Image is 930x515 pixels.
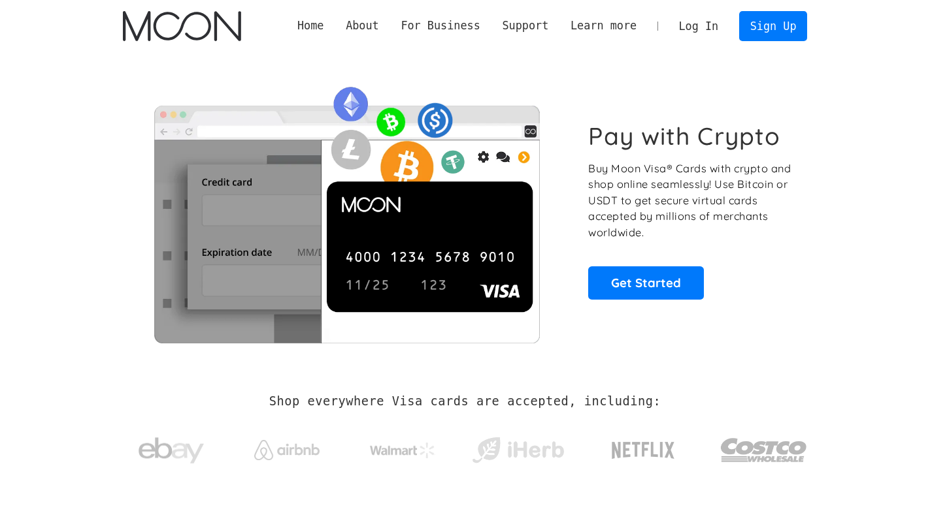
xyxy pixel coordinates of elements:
a: home [123,11,241,41]
div: About [346,18,379,34]
img: Walmart [370,443,435,458]
a: Netflix [585,421,702,473]
p: Buy Moon Visa® Cards with crypto and shop online seamlessly! Use Bitcoin or USDT to get secure vi... [588,161,793,241]
img: Costco [720,426,808,475]
img: Moon Logo [123,11,241,41]
div: Support [502,18,548,34]
a: Log In [668,12,729,40]
a: Get Started [588,266,704,299]
a: ebay [123,417,220,478]
div: Learn more [559,18,648,34]
div: For Business [401,18,480,34]
img: Airbnb [254,440,320,460]
h1: Pay with Crypto [588,121,780,151]
div: About [335,18,390,34]
a: Walmart [354,429,451,465]
a: Costco [720,413,808,481]
img: iHerb [469,433,567,467]
a: iHerb [469,420,567,474]
a: Sign Up [739,11,807,40]
img: Moon Cards let you spend your crypto anywhere Visa is accepted. [123,78,571,343]
a: Airbnb [238,427,335,467]
div: Learn more [571,18,637,34]
h2: Shop everywhere Visa cards are accepted, including: [269,394,661,409]
img: Netflix [610,434,676,467]
img: ebay [139,430,204,471]
div: Support [491,18,559,34]
div: For Business [390,18,491,34]
a: Home [286,18,335,34]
